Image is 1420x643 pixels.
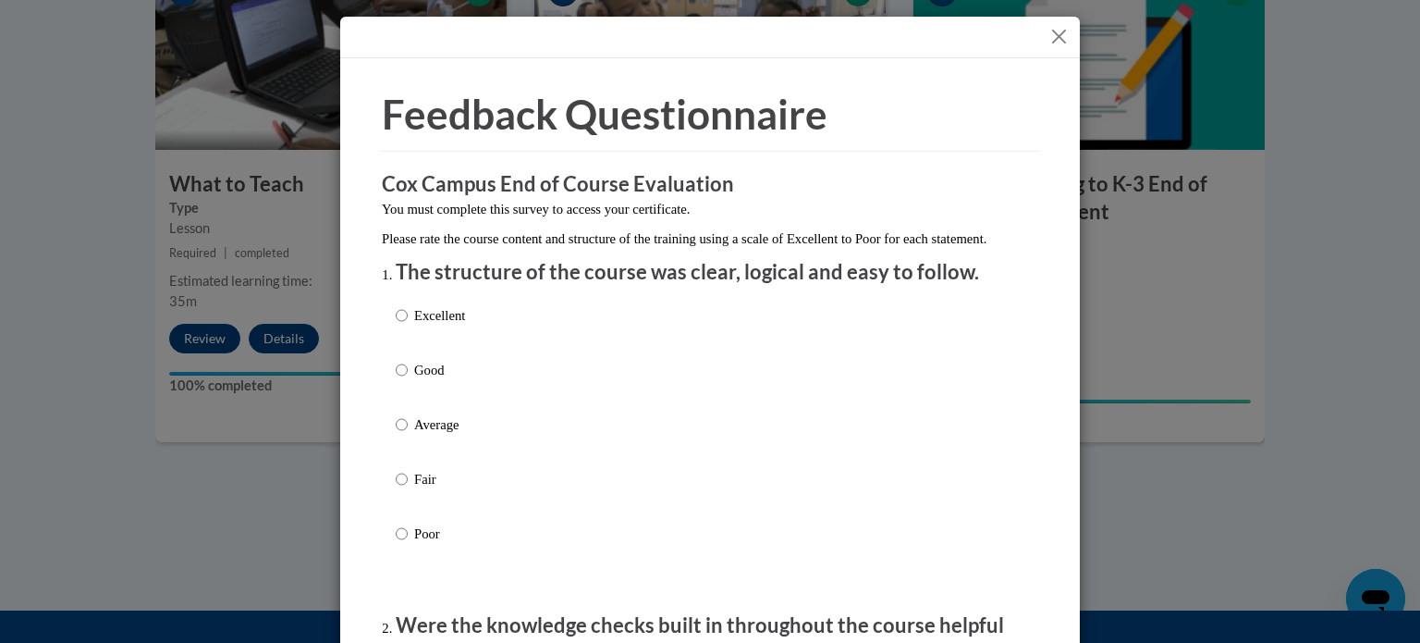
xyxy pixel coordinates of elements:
[396,360,408,380] input: Good
[396,414,408,435] input: Average
[414,469,465,489] p: Fair
[382,199,1038,219] p: You must complete this survey to access your certificate.
[414,305,465,326] p: Excellent
[396,469,408,489] input: Fair
[396,524,408,544] input: Poor
[414,414,465,435] p: Average
[414,360,465,380] p: Good
[414,524,465,544] p: Poor
[382,170,1038,199] h3: Cox Campus End of Course Evaluation
[1047,25,1071,48] button: Close
[396,305,408,326] input: Excellent
[382,90,827,138] span: Feedback Questionnaire
[396,258,1024,287] p: The structure of the course was clear, logical and easy to follow.
[382,229,1038,249] p: Please rate the course content and structure of the training using a scale of Excellent to Poor f...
